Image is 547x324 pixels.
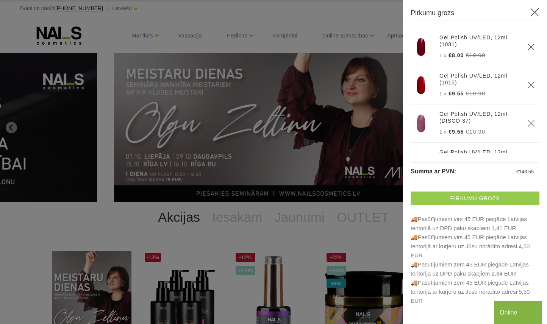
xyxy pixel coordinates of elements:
[411,168,456,174] span: Summa ar PVN:
[439,34,518,48] a: Gel Polish UV/LED, 12ml (1081)
[527,43,535,51] a: Delete
[527,120,535,127] a: Delete
[439,72,518,86] a: Gel Polish UV/LED, 12ml (1015)
[449,52,464,58] span: €8.00
[439,91,447,97] span: 1 x
[449,90,464,97] span: €9.55
[411,215,539,305] p: 🚚Pasūtījumiem virs 45 EUR piegāde Latvijas teritorijā uz DPD paku skapjiem 1,41 EUR 🚚Pasūtī...
[411,192,539,205] a: Pirkumu grozs
[516,169,519,174] span: €
[527,81,535,89] a: Delete
[439,53,447,58] span: 1 x
[439,111,518,124] a: Gel Polish UV/LED, 12ml (DISCO 37)
[439,149,518,162] a: Gel Polish UV/LED, 12ml (LOLIPOP 05)
[411,8,539,20] h3: Pirkumu grozs
[439,129,447,135] span: 1 x
[449,129,464,135] span: €9.55
[466,90,485,97] s: €10.90
[494,300,543,324] iframe: chat widget
[466,52,485,58] s: €10.90
[519,169,534,174] span: 143.55
[466,128,485,135] s: €10.90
